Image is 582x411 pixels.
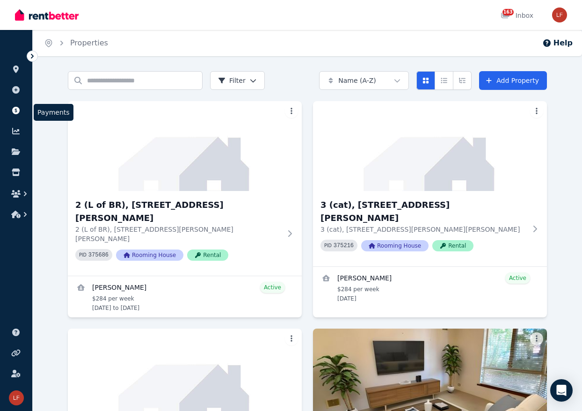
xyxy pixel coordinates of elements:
[70,38,108,47] a: Properties
[501,11,533,20] div: Inbox
[338,76,376,85] span: Name (A-Z)
[550,379,573,402] div: Open Intercom Messenger
[542,37,573,49] button: Help
[530,332,543,345] button: More options
[552,7,567,22] img: Leo Fung
[416,71,435,90] button: Card view
[361,240,429,251] span: Rooming House
[313,101,547,266] a: 3 (cat), 40 Tatlock Way3 (cat), [STREET_ADDRESS][PERSON_NAME]3 (cat), [STREET_ADDRESS][PERSON_NAM...
[435,71,453,90] button: Compact list view
[34,104,73,121] span: Payments
[68,101,302,191] img: 2 (L of BR), 40 Tatlock Way
[15,8,79,22] img: RentBetter
[33,30,119,56] nav: Breadcrumb
[68,276,302,317] a: View details for Cassius Slater
[75,225,281,243] p: 2 (L of BR), [STREET_ADDRESS][PERSON_NAME][PERSON_NAME]
[79,252,87,257] small: PID
[530,105,543,118] button: More options
[432,240,473,251] span: Rental
[285,332,298,345] button: More options
[479,71,547,90] a: Add Property
[319,71,409,90] button: Name (A-Z)
[88,252,109,258] code: 375686
[9,390,24,405] img: Leo Fung
[313,101,547,191] img: 3 (cat), 40 Tatlock Way
[75,198,281,225] h3: 2 (L of BR), [STREET_ADDRESS][PERSON_NAME]
[68,101,302,276] a: 2 (L of BR), 40 Tatlock Way2 (L of BR), [STREET_ADDRESS][PERSON_NAME]2 (L of BR), [STREET_ADDRESS...
[416,71,472,90] div: View options
[218,76,246,85] span: Filter
[116,250,183,261] span: Rooming House
[453,71,472,90] button: Expanded list view
[320,225,526,234] p: 3 (cat), [STREET_ADDRESS][PERSON_NAME][PERSON_NAME]
[313,267,547,308] a: View details for Mehdi Mazni
[324,243,332,248] small: PID
[334,242,354,249] code: 375216
[210,71,265,90] button: Filter
[320,198,526,225] h3: 3 (cat), [STREET_ADDRESS][PERSON_NAME]
[502,9,514,15] span: 163
[285,105,298,118] button: More options
[187,250,228,261] span: Rental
